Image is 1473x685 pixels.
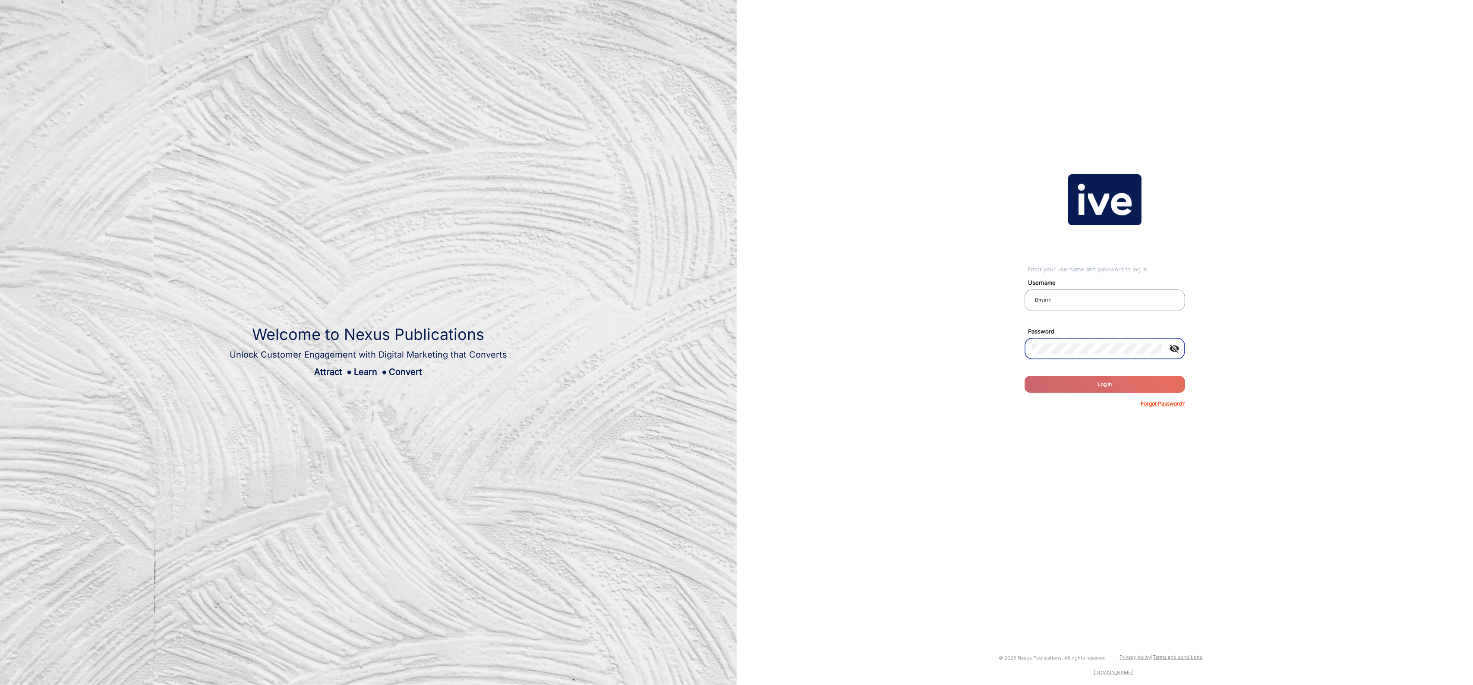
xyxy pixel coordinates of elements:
input: Your username [1031,295,1178,305]
span: ● [347,367,352,377]
div: Enter your username and password to log in [1028,265,1185,274]
p: Forgot Password? [1141,400,1185,408]
mat-label: Password [1022,327,1195,336]
mat-icon: visibility_off [1164,343,1185,354]
button: Log In [1025,376,1185,393]
small: © 2025 Nexus Publications. All rights reserved. [999,655,1107,661]
div: Unlock Customer Engagement with Digital Marketing that Converts [230,348,507,361]
a: Terms and conditions [1153,654,1203,660]
a: Privacy policy [1120,654,1151,660]
span: ● [382,367,387,377]
a: [DOMAIN_NAME] [1094,669,1133,676]
img: vmg-logo [1068,174,1142,225]
div: Attract Learn Convert [230,365,507,378]
a: | [1151,654,1153,660]
mat-label: Username [1022,279,1195,287]
h1: Welcome to Nexus Publications [230,325,507,344]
